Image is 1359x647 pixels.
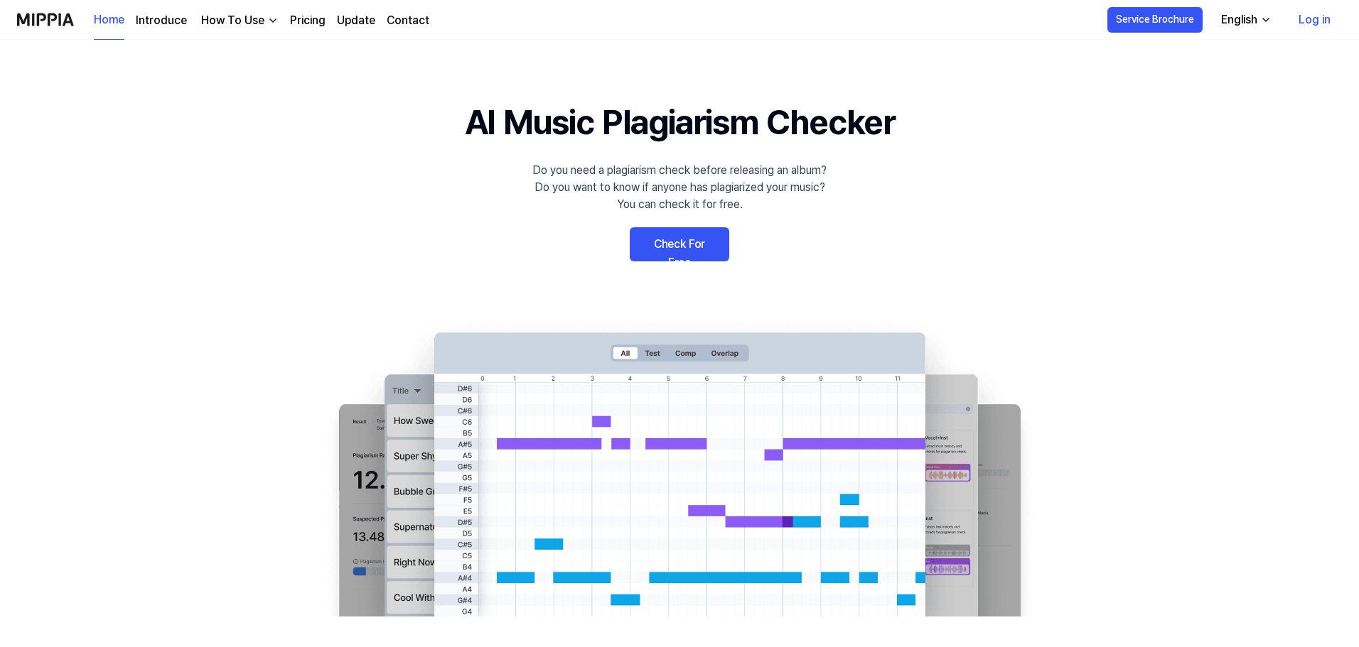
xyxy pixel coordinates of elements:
div: Do you need a plagiarism check before releasing an album? Do you want to know if anyone has plagi... [532,162,827,213]
div: English [1218,11,1260,28]
div: How To Use [198,12,267,29]
img: down [267,15,279,26]
a: Introduce [136,12,187,29]
a: Pricing [290,12,326,29]
a: Check For Free [630,227,729,261]
a: Update [337,12,375,29]
a: Contact [387,12,429,29]
button: Service Brochure [1107,7,1203,33]
h1: AI Music Plagiarism Checker [465,97,895,148]
button: How To Use [198,12,279,29]
button: English [1210,6,1280,34]
img: main Image [310,318,1049,616]
a: Home [94,1,124,40]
